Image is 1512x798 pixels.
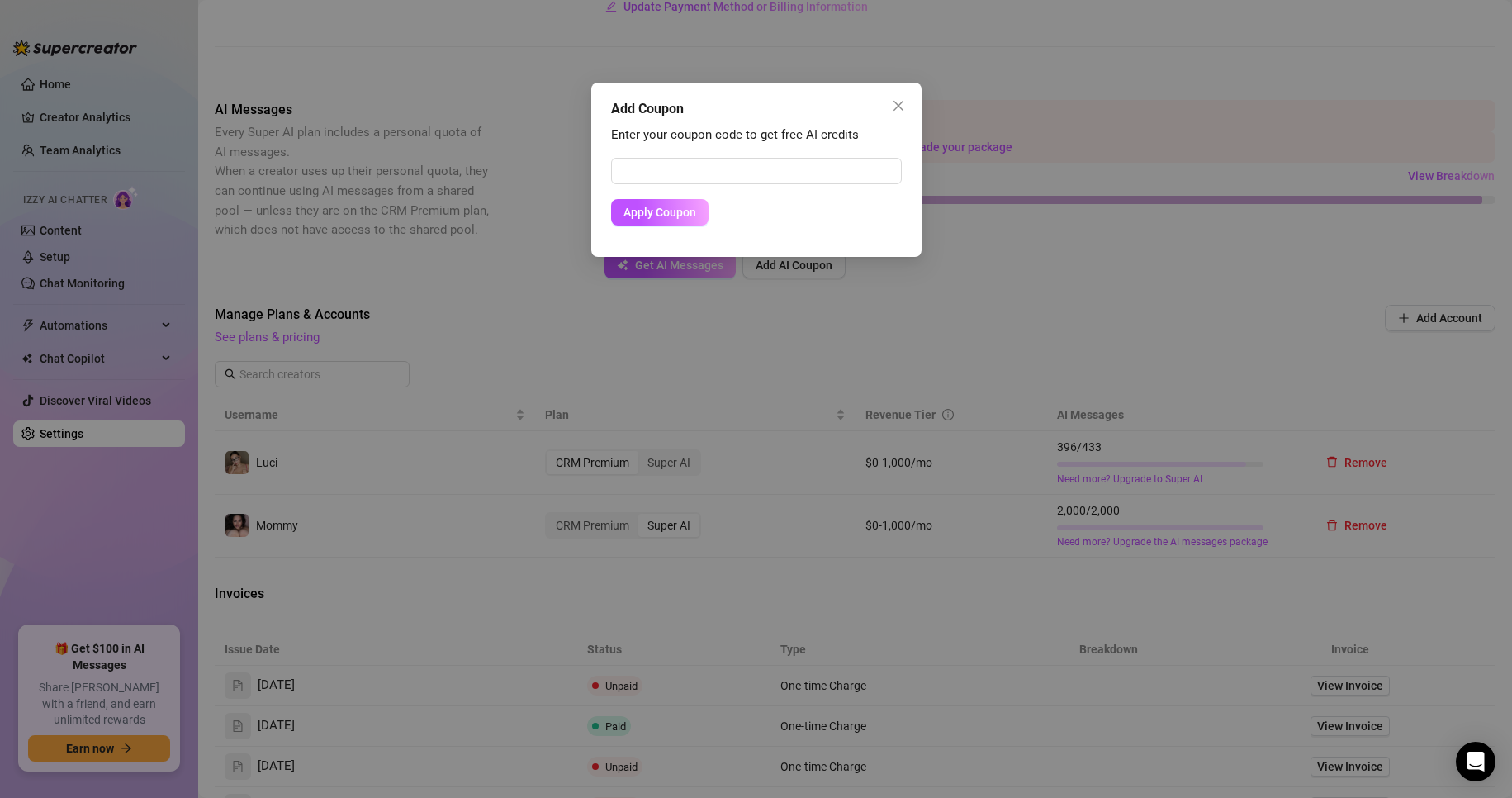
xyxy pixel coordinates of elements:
button: Close [885,93,912,119]
div: Open Intercom Messenger [1456,742,1495,781]
button: Apply Coupon [611,199,709,226]
div: Enter your coupon code to get free AI credits [611,126,902,145]
span: Close [885,99,912,112]
div: Add Coupon [611,99,902,119]
span: close [892,99,905,112]
span: Apply Coupon [623,206,696,219]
